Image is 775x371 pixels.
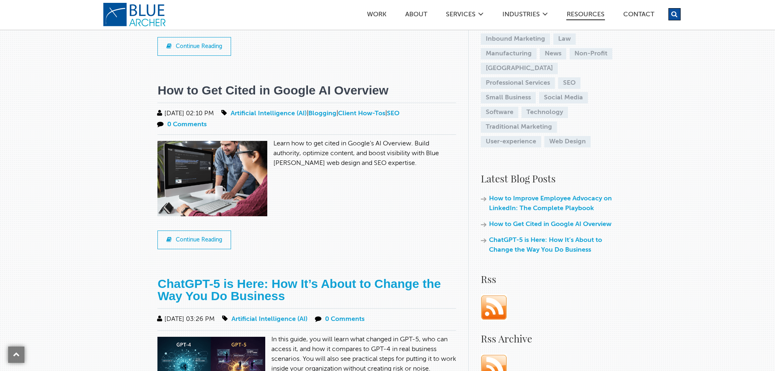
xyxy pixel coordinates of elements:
a: Professional Services [481,77,555,89]
a: Traditional Marketing [481,121,557,133]
a: Blogging [308,110,336,117]
a: Web Design [544,136,591,147]
a: logo [103,2,168,27]
a: Manufacturing [481,48,537,59]
a: [GEOGRAPHIC_DATA] [481,63,558,74]
a: Artificial Intelligence (AI) [231,316,308,323]
span: [DATE] 02:10 PM [155,110,214,117]
a: Inbound Marketing [481,33,550,45]
a: Resources [566,11,605,20]
a: Client How-Tos [338,110,385,117]
a: SEO [387,110,400,117]
a: User-experience [481,136,541,147]
a: Continue Reading [157,37,231,56]
a: Continue Reading [157,231,231,249]
img: rss.png [481,294,507,321]
a: Non-Profit [570,48,612,59]
a: Small Business [481,92,536,103]
h4: Rss [481,272,621,286]
a: News [540,48,566,59]
a: Social Media [539,92,588,103]
a: Work [367,11,387,20]
a: 0 Comments [167,121,207,128]
h4: Rss Archive [481,331,621,346]
span: [DATE] 03:26 PM [155,316,215,323]
a: ABOUT [405,11,428,20]
a: 0 Comments [325,316,365,323]
a: How to Get Cited in Google AI Overview [157,83,388,97]
p: Learn how to get cited in Google’s AI Overview. Build authority, optimize content, and boost visi... [157,139,456,168]
a: Artificial Intelligence (AI) [231,110,307,117]
a: ChatGPT-5 is Here: How It’s About to Change the Way You Do Business [489,237,602,253]
a: Contact [623,11,655,20]
a: Technology [522,107,568,118]
a: Industries [502,11,540,20]
a: Law [553,33,576,45]
a: How to Get Cited in Google AI Overview [489,221,611,228]
span: | | | [220,110,400,117]
a: SEO [558,77,581,89]
h4: Latest Blog Posts [481,171,621,186]
a: ChatGPT-5 is Here: How It’s About to Change the Way You Do Business [157,277,441,303]
a: SERVICES [445,11,476,20]
a: Software [481,107,518,118]
img: 2 professionals looking at a computer that shows Google SERP result for How to Get Cited in Googl... [157,141,273,222]
a: How to Improve Employee Advocacy on LinkedIn: The Complete Playbook [489,195,612,212]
